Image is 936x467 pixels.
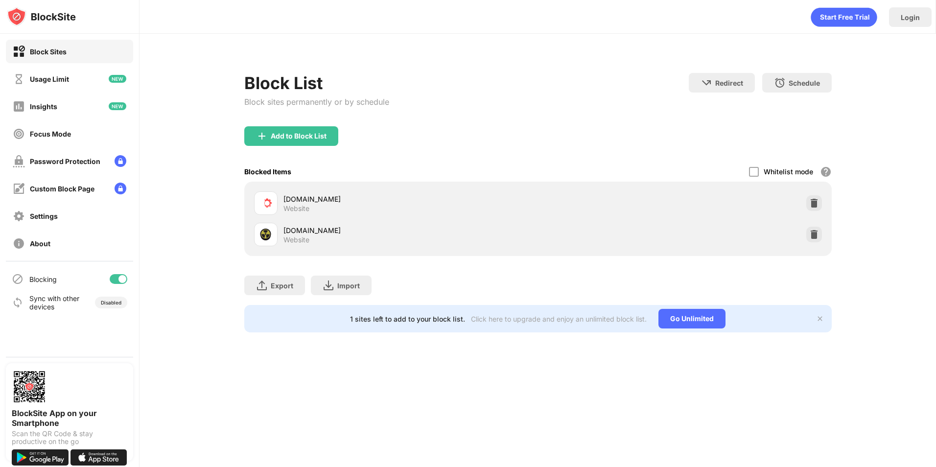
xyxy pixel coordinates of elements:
div: Sync with other devices [29,294,80,311]
div: Export [271,281,293,290]
div: Import [337,281,360,290]
img: lock-menu.svg [115,155,126,167]
div: Click here to upgrade and enjoy an unlimited block list. [471,315,647,323]
img: favicons [260,229,272,240]
div: Blocking [29,275,57,283]
img: x-button.svg [816,315,824,323]
img: download-on-the-app-store.svg [70,449,127,466]
img: focus-off.svg [13,128,25,140]
div: [DOMAIN_NAME] [283,194,538,204]
div: Add to Block List [271,132,327,140]
div: Settings [30,212,58,220]
div: Disabled [101,300,121,305]
div: Login [901,13,920,22]
div: Password Protection [30,157,100,165]
img: new-icon.svg [109,75,126,83]
img: block-on.svg [13,46,25,58]
img: customize-block-page-off.svg [13,183,25,195]
img: options-page-qr-code.png [12,369,47,404]
div: 1 sites left to add to your block list. [350,315,465,323]
div: Redirect [715,79,743,87]
div: Focus Mode [30,130,71,138]
img: new-icon.svg [109,102,126,110]
div: animation [811,7,877,27]
div: Website [283,235,309,244]
img: settings-off.svg [13,210,25,222]
div: Schedule [789,79,820,87]
div: Website [283,204,309,213]
img: about-off.svg [13,237,25,250]
img: favicons [260,197,272,209]
div: Block List [244,73,389,93]
div: Scan the QR Code & stay productive on the go [12,430,127,445]
div: Usage Limit [30,75,69,83]
div: Block Sites [30,47,67,56]
div: Blocked Items [244,167,291,176]
div: About [30,239,50,248]
img: logo-blocksite.svg [7,7,76,26]
div: BlockSite App on your Smartphone [12,408,127,428]
img: password-protection-off.svg [13,155,25,167]
div: Whitelist mode [764,167,813,176]
img: lock-menu.svg [115,183,126,194]
div: Custom Block Page [30,185,94,193]
div: Go Unlimited [658,309,725,328]
img: blocking-icon.svg [12,273,23,285]
img: get-it-on-google-play.svg [12,449,69,466]
img: time-usage-off.svg [13,73,25,85]
div: Block sites permanently or by schedule [244,97,389,107]
img: sync-icon.svg [12,297,23,308]
div: [DOMAIN_NAME] [283,225,538,235]
div: Insights [30,102,57,111]
img: insights-off.svg [13,100,25,113]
